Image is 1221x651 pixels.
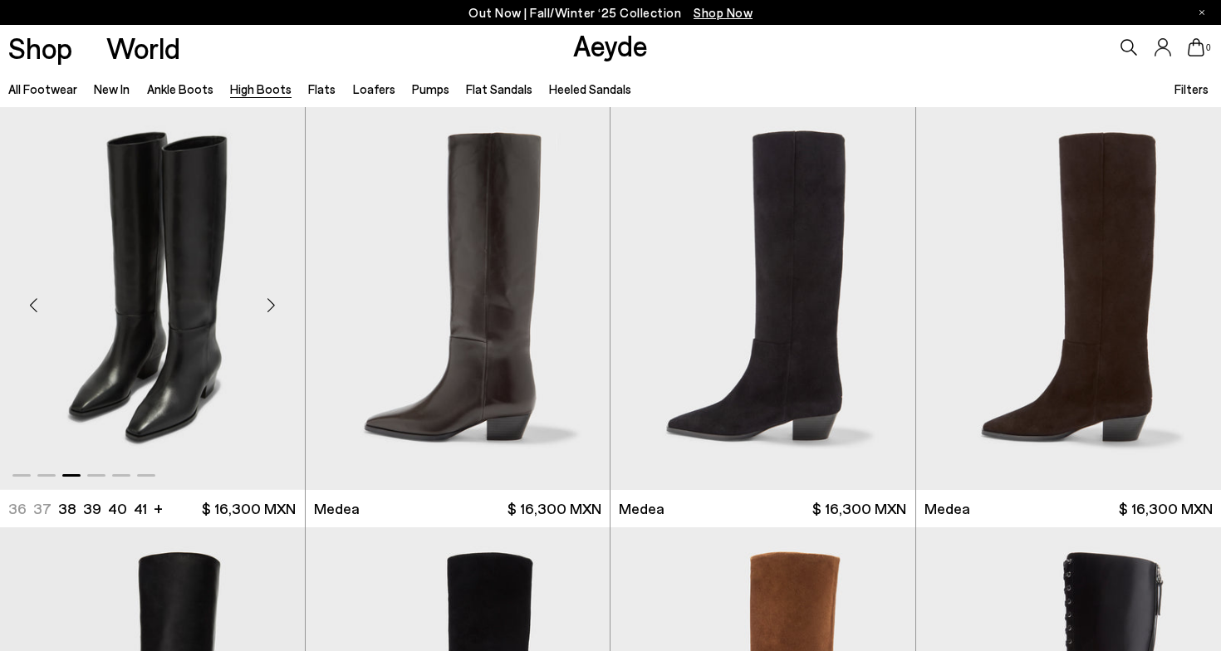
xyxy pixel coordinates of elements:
[8,33,72,62] a: Shop
[134,498,147,519] li: 41
[1188,38,1204,56] a: 0
[8,281,58,330] div: Previous slide
[549,81,631,96] a: Heeled Sandals
[147,81,213,96] a: Ankle Boots
[619,498,664,519] span: Medea
[468,2,753,23] p: Out Now | Fall/Winter ‘25 Collection
[306,490,610,527] a: Medea $ 16,300 MXN
[83,498,101,519] li: 39
[154,497,163,519] li: +
[353,81,395,96] a: Loafers
[1119,498,1213,519] span: $ 16,300 MXN
[58,498,76,519] li: 38
[466,81,532,96] a: Flat Sandals
[8,498,142,519] ul: variant
[8,81,77,96] a: All Footwear
[1204,43,1213,52] span: 0
[812,498,906,519] span: $ 16,300 MXN
[306,107,610,490] img: Medea Knee-High Boots
[202,498,296,519] span: $ 16,300 MXN
[314,498,360,519] span: Medea
[106,33,180,62] a: World
[508,498,601,519] span: $ 16,300 MXN
[610,107,915,490] img: Medea Suede Knee-High Boots
[247,281,297,330] div: Next slide
[610,490,915,527] a: Medea $ 16,300 MXN
[573,27,648,62] a: Aeyde
[108,498,127,519] li: 40
[230,81,292,96] a: High Boots
[694,5,753,20] span: Navigate to /collections/new-in
[308,81,336,96] a: Flats
[924,498,970,519] span: Medea
[412,81,449,96] a: Pumps
[94,81,130,96] a: New In
[1174,81,1209,96] span: Filters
